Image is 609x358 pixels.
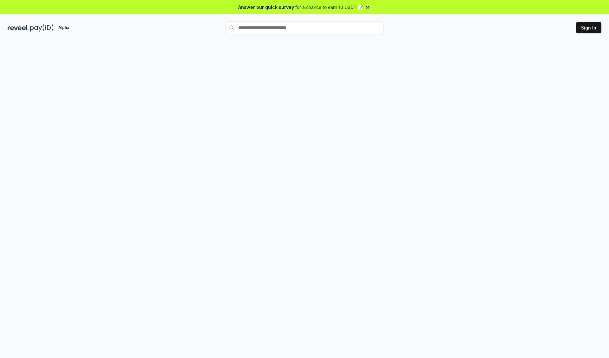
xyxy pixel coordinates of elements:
button: Sign In [576,22,601,33]
span: Answer our quick survey [238,4,294,10]
div: Alpha [55,24,73,32]
img: pay_id [30,24,54,32]
span: for a chance to earn 10 USDT 📝 [295,4,363,10]
img: reveel_dark [8,24,29,32]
